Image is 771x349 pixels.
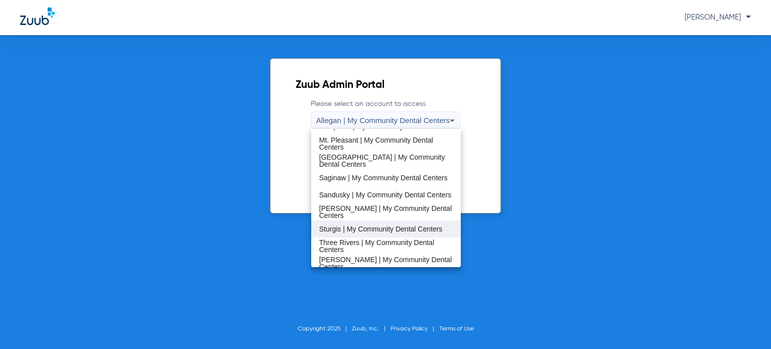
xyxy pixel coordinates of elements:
[319,191,452,198] span: Sandusky | My Community Dental Centers
[319,256,453,270] span: [PERSON_NAME] | My Community Dental Centers
[319,123,452,130] span: Marquette | My Community Dental Centers
[721,301,771,349] iframe: Chat Widget
[319,205,453,219] span: [PERSON_NAME] | My Community Dental Centers
[319,174,448,181] span: Saginaw | My Community Dental Centers
[319,137,453,151] span: Mt. Pleasant | My Community Dental Centers
[319,225,443,232] span: Sturgis | My Community Dental Centers
[319,154,453,168] span: [GEOGRAPHIC_DATA] | My Community Dental Centers
[319,239,453,253] span: Three Rivers | My Community Dental Centers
